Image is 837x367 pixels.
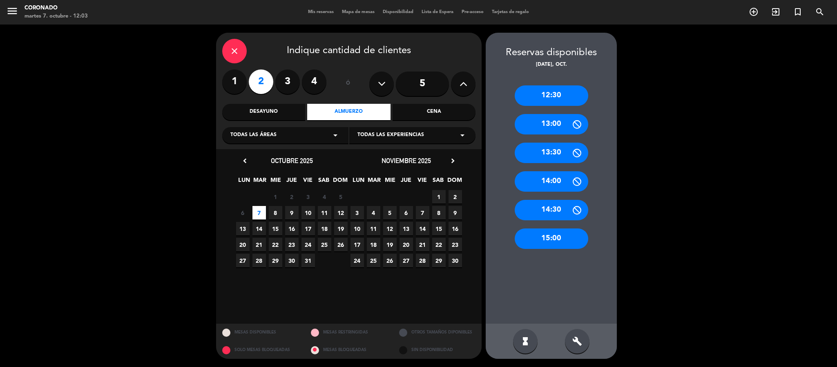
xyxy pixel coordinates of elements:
i: search [815,7,825,17]
span: 19 [383,238,397,251]
span: 16 [285,222,299,235]
label: 4 [302,69,326,94]
i: chevron_left [241,157,249,165]
span: 28 [252,254,266,267]
span: 24 [301,238,315,251]
span: 1 [269,190,282,204]
span: 18 [318,222,331,235]
div: 13:30 [515,143,588,163]
span: 27 [236,254,250,267]
i: hourglass_full [520,336,530,346]
span: 2 [285,190,299,204]
span: Mis reservas [304,10,338,14]
span: 15 [269,222,282,235]
span: 30 [449,254,462,267]
div: MESAS DISPONIBLES [216,324,305,341]
div: MESAS RESTRINGIDAS [305,324,393,341]
label: 3 [275,69,300,94]
span: 5 [383,206,397,219]
div: 14:30 [515,200,588,220]
span: 13 [400,222,413,235]
span: 22 [432,238,446,251]
span: DOM [333,175,346,189]
label: 2 [249,69,273,94]
span: JUE [400,175,413,189]
div: 14:00 [515,171,588,192]
span: 31 [301,254,315,267]
div: 13:00 [515,114,588,134]
span: 1 [432,190,446,204]
span: 2 [449,190,462,204]
span: 17 [350,238,364,251]
span: MAR [253,175,267,189]
span: 21 [252,238,266,251]
span: 19 [334,222,348,235]
i: arrow_drop_down [330,130,340,140]
span: 10 [350,222,364,235]
span: SAB [317,175,330,189]
span: 21 [416,238,429,251]
i: arrow_drop_down [458,130,467,140]
label: 1 [222,69,247,94]
div: 12:30 [515,85,588,106]
span: Disponibilidad [379,10,417,14]
span: Mapa de mesas [338,10,379,14]
span: 9 [449,206,462,219]
div: Indique cantidad de clientes [222,39,475,63]
span: 22 [269,238,282,251]
span: 4 [318,190,331,204]
span: 23 [285,238,299,251]
span: 23 [449,238,462,251]
span: 25 [318,238,331,251]
span: 24 [350,254,364,267]
span: 25 [367,254,380,267]
span: 3 [301,190,315,204]
span: LUN [352,175,365,189]
span: 5 [334,190,348,204]
i: menu [6,5,18,17]
span: 11 [318,206,331,219]
span: 17 [301,222,315,235]
div: Desayuno [222,104,305,120]
div: [DATE], oct. [486,61,617,69]
span: 29 [432,254,446,267]
div: ó [335,69,361,98]
span: MIE [384,175,397,189]
span: Tarjetas de regalo [488,10,533,14]
span: MIE [269,175,283,189]
span: JUE [285,175,299,189]
div: 15:00 [515,228,588,249]
span: 10 [301,206,315,219]
span: 6 [236,206,250,219]
div: Cena [393,104,475,120]
span: 6 [400,206,413,219]
span: noviembre 2025 [382,157,431,165]
div: Reservas disponibles [486,45,617,61]
span: 20 [236,238,250,251]
div: OTROS TAMAÑOS DIPONIBLES [393,324,482,341]
span: 8 [269,206,282,219]
span: 3 [350,206,364,219]
span: 26 [383,254,397,267]
i: add_circle_outline [749,7,759,17]
span: 15 [432,222,446,235]
div: MESAS BLOQUEADAS [305,341,393,359]
span: 8 [432,206,446,219]
i: chevron_right [449,157,457,165]
span: VIE [301,175,315,189]
span: SAB [431,175,445,189]
i: exit_to_app [771,7,781,17]
span: 4 [367,206,380,219]
span: Lista de Espera [417,10,458,14]
span: 20 [400,238,413,251]
span: 14 [416,222,429,235]
div: Almuerzo [307,104,390,120]
div: martes 7. octubre - 12:03 [25,12,88,20]
span: 11 [367,222,380,235]
span: Todas las experiencias [357,131,424,139]
span: 29 [269,254,282,267]
span: LUN [237,175,251,189]
i: turned_in_not [793,7,803,17]
span: 12 [383,222,397,235]
span: VIE [415,175,429,189]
